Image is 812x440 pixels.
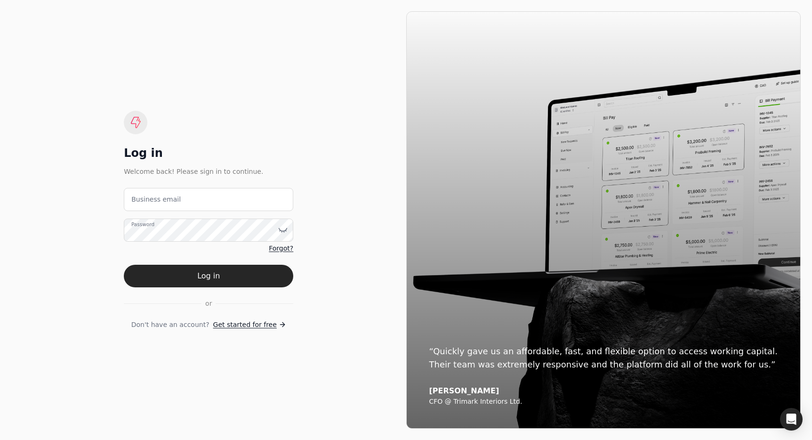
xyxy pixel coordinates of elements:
[429,345,778,371] div: “Quickly gave us an affordable, fast, and flexible option to access working capital. Their team w...
[269,244,293,253] a: Forgot?
[131,320,209,330] span: Don't have an account?
[131,220,154,228] label: Password
[124,146,293,161] div: Log in
[780,408,803,431] div: Open Intercom Messenger
[124,265,293,287] button: Log in
[213,320,286,330] a: Get started for free
[429,398,778,406] div: CFO @ Trimark Interiors Ltd.
[429,386,778,396] div: [PERSON_NAME]
[213,320,277,330] span: Get started for free
[205,299,212,309] span: or
[124,166,293,177] div: Welcome back! Please sign in to continue.
[131,195,181,204] label: Business email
